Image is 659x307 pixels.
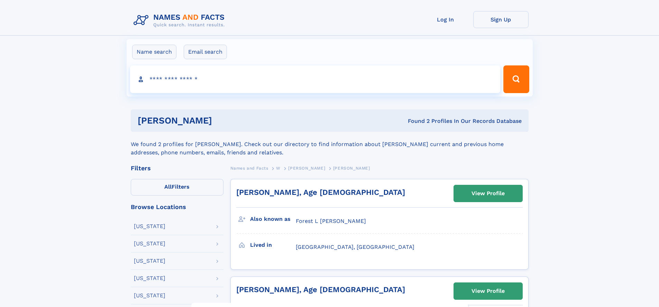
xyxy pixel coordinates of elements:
[131,132,529,157] div: We found 2 profiles for [PERSON_NAME]. Check out our directory to find information about [PERSON_...
[184,45,227,59] label: Email search
[131,204,223,210] div: Browse Locations
[236,285,405,294] a: [PERSON_NAME], Age [DEMOGRAPHIC_DATA]
[454,283,522,299] a: View Profile
[236,188,405,197] a: [PERSON_NAME], Age [DEMOGRAPHIC_DATA]
[288,166,325,171] span: [PERSON_NAME]
[131,179,223,196] label: Filters
[250,213,296,225] h3: Also known as
[503,65,529,93] button: Search Button
[132,45,176,59] label: Name search
[134,258,165,264] div: [US_STATE]
[250,239,296,251] h3: Lived in
[418,11,473,28] a: Log In
[131,165,223,171] div: Filters
[333,166,370,171] span: [PERSON_NAME]
[472,186,505,201] div: View Profile
[296,218,366,224] span: Forest L [PERSON_NAME]
[134,293,165,298] div: [US_STATE]
[288,164,325,172] a: [PERSON_NAME]
[131,11,230,30] img: Logo Names and Facts
[134,276,165,281] div: [US_STATE]
[296,244,414,250] span: [GEOGRAPHIC_DATA], [GEOGRAPHIC_DATA]
[230,164,268,172] a: Names and Facts
[310,117,522,125] div: Found 2 Profiles In Our Records Database
[134,241,165,246] div: [US_STATE]
[130,65,501,93] input: search input
[276,164,281,172] a: W
[164,183,172,190] span: All
[134,224,165,229] div: [US_STATE]
[138,116,310,125] h1: [PERSON_NAME]
[454,185,522,202] a: View Profile
[473,11,529,28] a: Sign Up
[472,283,505,299] div: View Profile
[276,166,281,171] span: W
